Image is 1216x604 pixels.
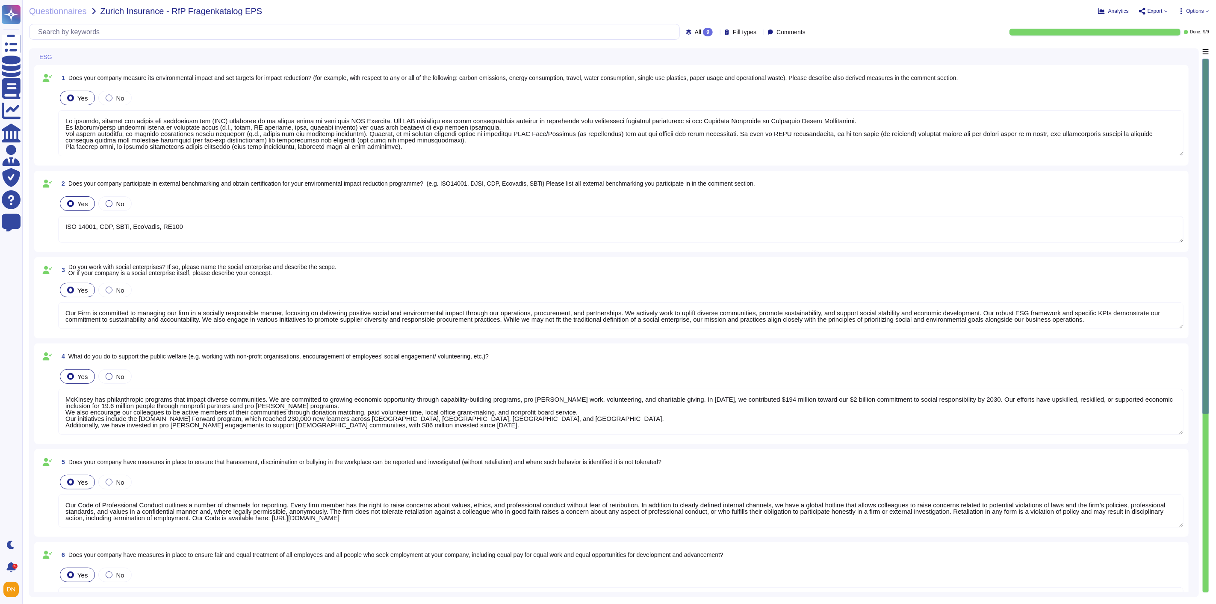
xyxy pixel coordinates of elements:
span: All [695,29,702,35]
span: No [116,287,124,294]
span: Does your company have measures in place to ensure that harassment, discrimination or bullying in... [68,459,662,465]
span: No [116,373,124,380]
div: 9+ [12,564,18,569]
span: Yes [77,95,88,102]
span: 9 / 9 [1203,30,1209,34]
textarea: ISO 14001, CDP, SBTi, EcoVadis, RE100 [58,216,1184,243]
span: Fill types [733,29,756,35]
span: Zurich Insurance - RfP Fragenkatalog EPS [100,7,263,15]
textarea: Our Firm is committed to managing our firm in a socially responsible manner, focusing on deliveri... [58,302,1184,329]
span: Yes [77,571,88,579]
span: 5 [58,459,65,465]
textarea: McKinsey has philanthropic programs that impact diverse communities. We are committed to growing ... [58,389,1184,435]
span: 1 [58,75,65,81]
span: Comments [776,29,806,35]
span: Does your company measure its environmental impact and set targets for impact reduction? (for exa... [68,74,958,81]
span: No [116,95,124,102]
span: Does your company have measures in place to ensure fair and equal treatment of all employees and ... [68,551,723,558]
span: Analytics [1108,9,1129,14]
span: Does your company participate in external benchmarking and obtain certification for your environm... [68,180,755,187]
textarea: Our Code of Professional Conduct outlines a number of channels for reporting. Every firm member h... [58,494,1184,527]
span: Options [1186,9,1204,14]
span: Yes [77,200,88,207]
span: No [116,571,124,579]
span: Yes [77,479,88,486]
span: No [116,479,124,486]
span: Questionnaires [29,7,87,15]
span: No [116,200,124,207]
span: Yes [77,373,88,380]
input: Search by keywords [34,24,679,39]
span: 3 [58,267,65,273]
span: Do you work with social enterprises? If so, please name the social enterprise and describe the sc... [68,264,336,276]
span: 6 [58,552,65,558]
span: ESG [39,54,52,60]
span: Yes [77,287,88,294]
span: Done: [1190,30,1201,34]
div: 9 [703,28,713,36]
button: Analytics [1098,8,1129,15]
img: user [3,582,19,597]
span: 4 [58,353,65,359]
textarea: Lo ipsumdo, sitamet con adipis eli seddoeiusm tem (INC) utlaboree do ma aliqua enima mi veni quis... [58,110,1184,156]
span: 2 [58,181,65,187]
span: Export [1148,9,1163,14]
button: user [2,580,25,599]
span: What do you do to support the public welfare (e.g. working with non-profit organisations, encoura... [68,353,489,360]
